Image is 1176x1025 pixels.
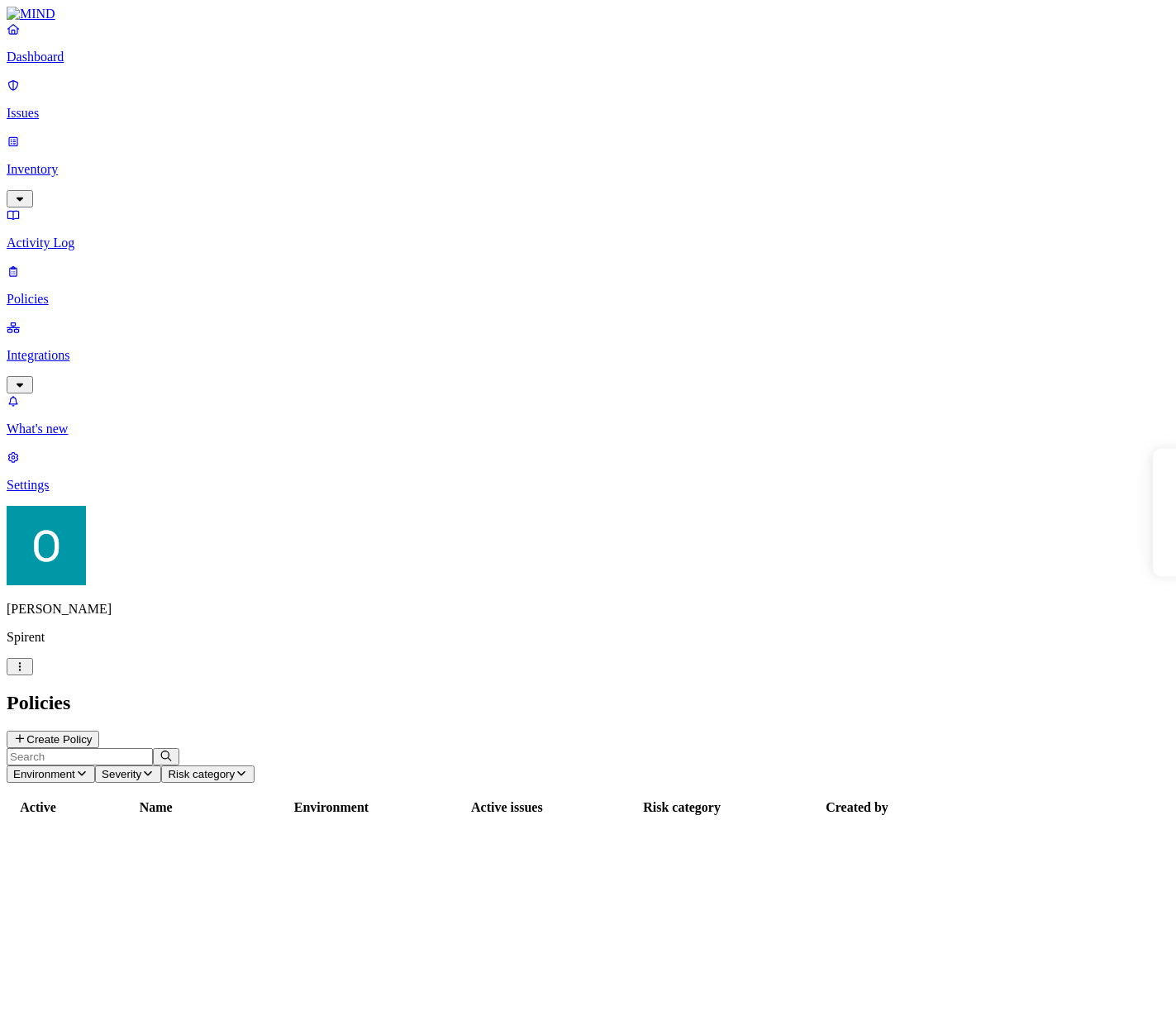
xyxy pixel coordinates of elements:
div: Active [9,800,67,815]
p: Policies [7,292,1169,307]
a: Dashboard [7,21,1169,64]
div: Name [70,800,241,815]
span: Severity [102,768,141,780]
p: What's new [7,422,1169,436]
p: Dashboard [7,50,1169,64]
div: Created by [771,800,943,815]
a: Issues [7,78,1169,121]
p: Issues [7,106,1169,121]
a: What's new [7,393,1169,436]
div: Environment [245,800,417,815]
p: [PERSON_NAME] [7,602,1169,617]
p: Activity Log [7,236,1169,250]
p: Inventory [7,162,1169,177]
div: Risk category [596,800,768,815]
a: Policies [7,264,1169,307]
a: Activity Log [7,207,1169,250]
button: Create Policy [7,731,99,748]
a: Integrations [7,320,1169,391]
p: Settings [7,478,1169,493]
img: Ofir Englard [7,506,86,585]
div: Active issues [421,800,593,815]
img: MIND [7,7,55,21]
input: Search [7,748,153,765]
span: Environment [13,768,75,780]
p: Spirent [7,630,1169,645]
p: Integrations [7,348,1169,363]
a: MIND [7,7,1169,21]
h2: Policies [7,692,1169,714]
a: Settings [7,450,1169,493]
span: Risk category [168,768,235,780]
a: Inventory [7,134,1169,205]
